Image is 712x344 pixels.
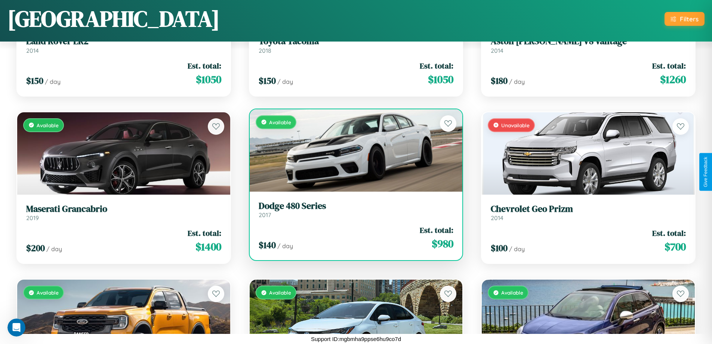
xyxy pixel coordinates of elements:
[660,72,686,87] span: $ 1260
[259,36,454,47] h3: Toyota Tacoma
[491,47,503,54] span: 2014
[196,72,221,87] span: $ 1050
[491,204,686,222] a: Chevrolet Geo Prizm2014
[26,204,221,222] a: Maserati Grancabrio2019
[501,289,523,296] span: Available
[491,242,508,254] span: $ 100
[277,78,293,85] span: / day
[7,3,220,34] h1: [GEOGRAPHIC_DATA]
[652,60,686,71] span: Est. total:
[26,204,221,214] h3: Maserati Grancabrio
[703,157,708,187] div: Give Feedback
[26,47,39,54] span: 2014
[26,36,221,47] h3: Land Rover LR2
[509,78,525,85] span: / day
[491,204,686,214] h3: Chevrolet Geo Prizm
[259,201,454,219] a: Dodge 480 Series2017
[259,201,454,211] h3: Dodge 480 Series
[420,60,453,71] span: Est. total:
[665,239,686,254] span: $ 700
[269,289,291,296] span: Available
[46,245,62,253] span: / day
[269,119,291,125] span: Available
[259,239,276,251] span: $ 140
[259,211,271,219] span: 2017
[37,122,59,128] span: Available
[665,12,705,26] button: Filters
[26,214,39,222] span: 2019
[432,236,453,251] span: $ 980
[491,74,508,87] span: $ 180
[491,36,686,54] a: Aston [PERSON_NAME] V8 Vantage2014
[680,15,699,23] div: Filters
[259,47,271,54] span: 2018
[311,334,401,344] p: Support ID: mgbmha9ppse6hu9co7d
[7,319,25,337] iframe: Intercom live chat
[491,36,686,47] h3: Aston [PERSON_NAME] V8 Vantage
[652,228,686,238] span: Est. total:
[26,74,43,87] span: $ 150
[259,36,454,54] a: Toyota Tacoma2018
[259,74,276,87] span: $ 150
[509,245,525,253] span: / day
[501,122,530,128] span: Unavailable
[277,242,293,250] span: / day
[45,78,61,85] span: / day
[188,228,221,238] span: Est. total:
[26,242,45,254] span: $ 200
[195,239,221,254] span: $ 1400
[26,36,221,54] a: Land Rover LR22014
[428,72,453,87] span: $ 1050
[188,60,221,71] span: Est. total:
[420,225,453,235] span: Est. total:
[491,214,503,222] span: 2014
[37,289,59,296] span: Available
